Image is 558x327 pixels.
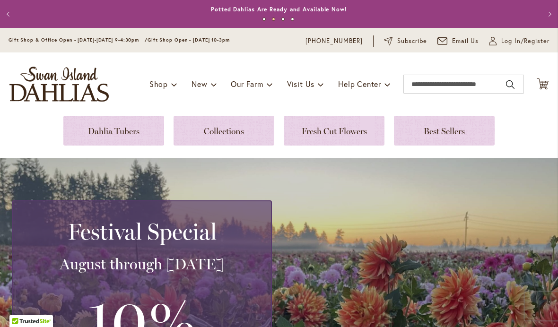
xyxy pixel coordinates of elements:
span: Visit Us [287,79,314,89]
span: Gift Shop & Office Open - [DATE]-[DATE] 9-4:30pm / [9,37,148,43]
button: Next [539,5,558,24]
button: 4 of 4 [291,17,294,21]
span: Help Center [338,79,381,89]
h3: August through [DATE] [24,255,260,274]
span: Shop [149,79,168,89]
span: Subscribe [397,36,427,46]
span: Gift Shop Open - [DATE] 10-3pm [148,37,230,43]
span: New [192,79,207,89]
span: Log In/Register [501,36,549,46]
button: 1 of 4 [262,17,266,21]
a: [PHONE_NUMBER] [305,36,363,46]
h2: Festival Special [24,218,260,245]
a: Potted Dahlias Are Ready and Available Now! [211,6,347,13]
a: Email Us [437,36,479,46]
span: Our Farm [231,79,263,89]
a: store logo [9,67,109,102]
button: 3 of 4 [281,17,285,21]
a: Log In/Register [489,36,549,46]
span: Email Us [452,36,479,46]
button: 2 of 4 [272,17,275,21]
a: Subscribe [384,36,427,46]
